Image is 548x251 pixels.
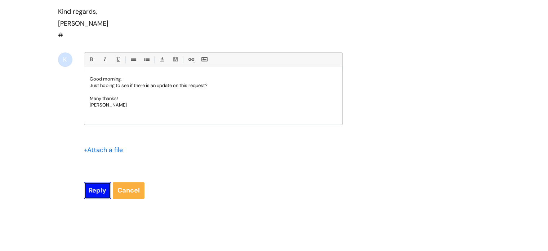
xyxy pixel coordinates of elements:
[84,144,127,156] div: Attach a file
[90,82,337,89] p: Just hoping to see if there is an update on this request?
[90,76,337,82] p: Good morning,
[100,55,109,64] a: Italic (Ctrl-I)
[171,55,180,64] a: Back Color
[200,55,209,64] a: Insert Image...
[129,55,138,64] a: • Unordered List (Ctrl-Shift-7)
[186,55,195,64] a: Link
[58,18,343,29] div: [PERSON_NAME]
[58,52,72,67] div: K
[84,182,111,199] input: Reply
[157,55,166,64] a: Font Color
[86,55,95,64] a: Bold (Ctrl-B)
[90,95,337,102] p: Many thanks!
[90,102,337,108] p: [PERSON_NAME]
[58,6,343,17] div: Kind regards,
[84,146,87,154] span: +
[113,55,122,64] a: Underline(Ctrl-U)
[142,55,151,64] a: 1. Ordered List (Ctrl-Shift-8)
[113,182,144,199] a: Cancel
